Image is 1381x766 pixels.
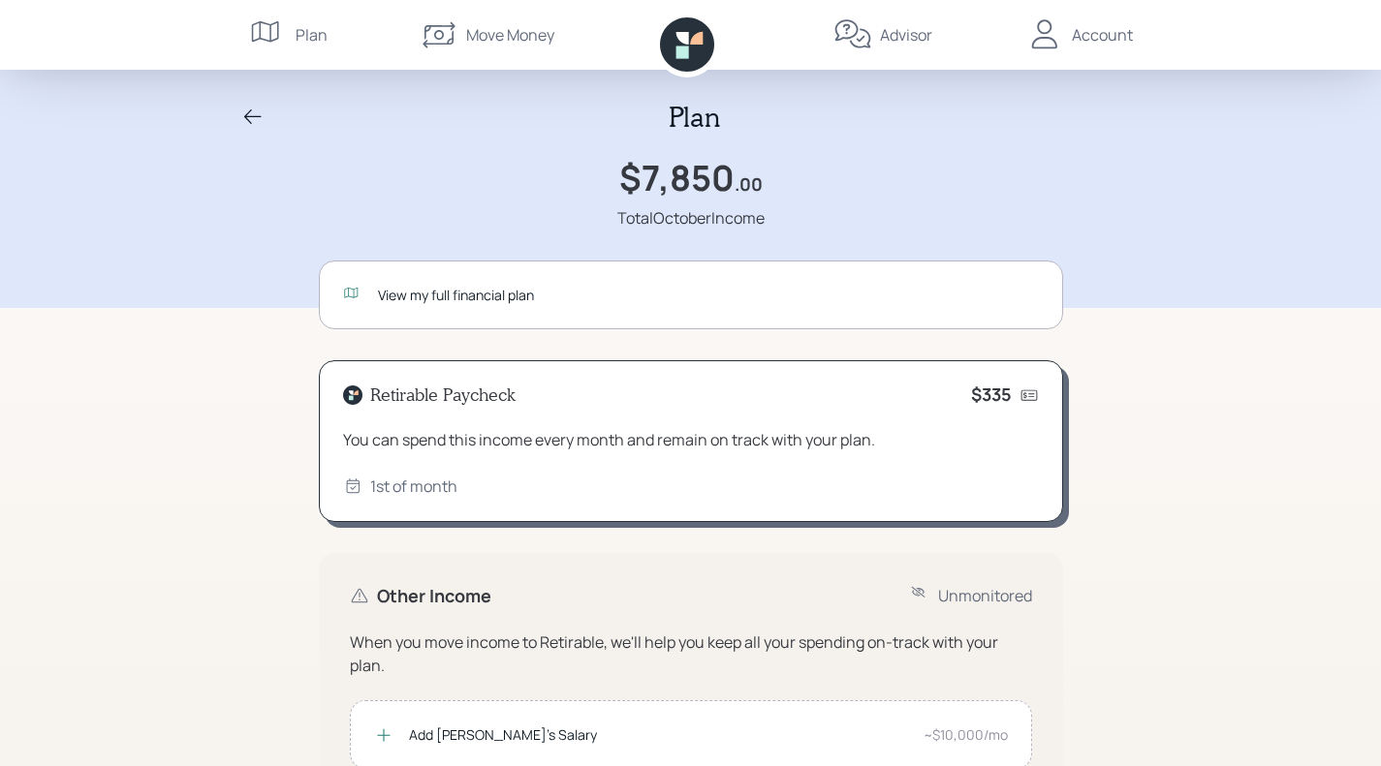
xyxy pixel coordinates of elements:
div: Move Money [466,23,554,46]
h4: Other Income [377,586,491,607]
div: Advisor [880,23,932,46]
div: Total October Income [617,206,765,230]
h1: $7,850 [619,157,735,199]
div: 1st of month [370,475,457,498]
div: View my full financial plan [378,285,1039,305]
div: When you move income to Retirable, we'll help you keep all your spending on-track with your plan. [350,630,1032,677]
h4: $335 [971,384,1012,406]
h4: Retirable Paycheck [370,384,516,406]
h2: Plan [669,101,720,134]
div: Unmonitored [938,584,1032,607]
h4: .00 [735,174,763,196]
div: You can spend this income every month and remain on track with your plan. [343,428,1039,451]
div: Add [PERSON_NAME]'s Salary [409,724,908,745]
div: Account [1072,23,1133,46]
div: ~$10,000/mo [924,724,1008,745]
div: Plan [296,23,328,46]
